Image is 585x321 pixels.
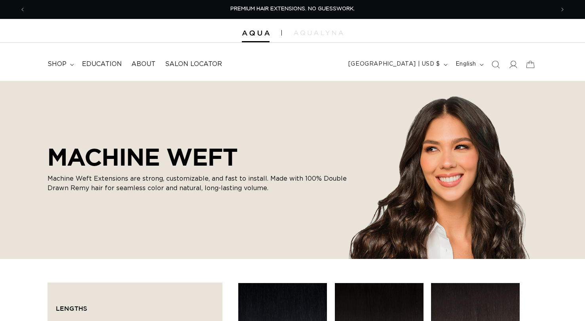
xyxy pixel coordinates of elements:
span: PREMIUM HAIR EXTENSIONS. NO GUESSWORK. [230,6,355,11]
span: English [456,60,476,68]
button: Previous announcement [14,2,31,17]
span: About [131,60,156,68]
h2: MACHINE WEFT [47,143,348,171]
summary: Lengths (0 selected) [56,291,214,319]
span: [GEOGRAPHIC_DATA] | USD $ [348,60,440,68]
button: [GEOGRAPHIC_DATA] | USD $ [344,57,451,72]
a: About [127,55,160,73]
button: Next announcement [554,2,571,17]
summary: Search [487,56,504,73]
span: Salon Locator [165,60,222,68]
img: Aqua Hair Extensions [242,30,270,36]
a: Salon Locator [160,55,227,73]
img: aqualyna.com [294,30,343,35]
span: Lengths [56,305,87,312]
p: Machine Weft Extensions are strong, customizable, and fast to install. Made with 100% Double Draw... [47,174,348,193]
span: Education [82,60,122,68]
button: English [451,57,487,72]
summary: shop [43,55,77,73]
a: Education [77,55,127,73]
span: shop [47,60,66,68]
